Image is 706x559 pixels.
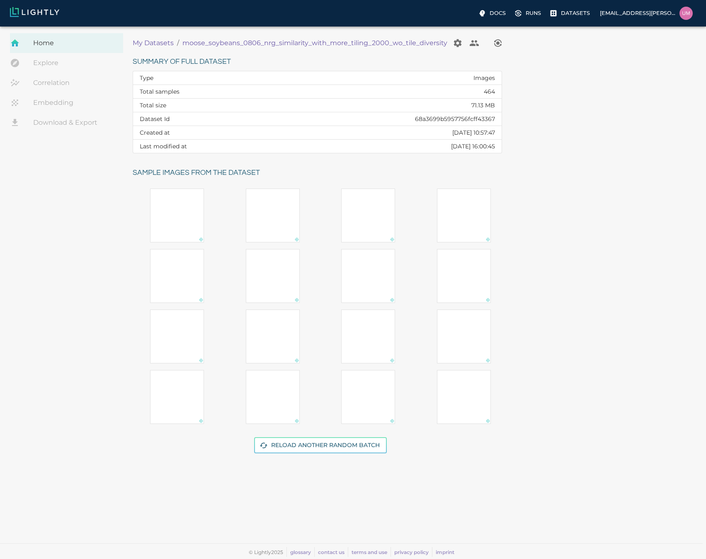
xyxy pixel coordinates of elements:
[679,7,693,20] img: uma.govindarajan@bluerivertech.com
[133,38,174,48] a: My Datasets
[490,35,506,51] button: View worker run detail
[278,140,502,153] td: [DATE] 16:00:45
[490,9,506,17] p: Docs
[254,437,387,453] button: Reload another random batch
[526,9,541,17] p: Runs
[133,167,508,179] h6: Sample images from the dataset
[278,85,502,99] td: 464
[10,33,123,53] a: Home
[133,126,278,140] th: Created at
[394,549,429,555] a: privacy policy
[352,549,387,555] a: terms and use
[33,38,116,48] span: Home
[133,140,278,153] th: Last modified at
[133,56,502,68] h6: Summary of full dataset
[133,99,278,112] th: Total size
[133,71,502,153] table: dataset summary
[10,53,123,73] a: Explore
[10,93,123,113] a: Embedding
[177,38,179,48] li: /
[512,7,544,20] label: Runs
[133,71,278,85] th: Type
[133,112,278,126] th: Dataset Id
[278,112,502,126] td: 68a3699b5957756fcff43367
[436,549,454,555] a: imprint
[10,73,123,93] a: Correlation
[278,99,502,112] td: 71.13 MB
[290,549,311,555] a: glossary
[182,38,447,48] a: moose_soybeans_0806_nrg_similarity_with_more_tiling_2000_wo_tile_diversity
[278,126,502,140] td: [DATE] 10:57:47
[466,35,483,51] button: Collaborate on your dataset
[10,33,123,133] nav: explore, analyze, sample, metadata, embedding, correlations label, download your dataset
[476,7,509,20] label: Docs
[548,7,593,20] label: Datasets
[600,9,676,17] p: [EMAIL_ADDRESS][PERSON_NAME][DOMAIN_NAME]
[278,71,502,85] td: Images
[597,4,696,22] label: [EMAIL_ADDRESS][PERSON_NAME][DOMAIN_NAME]uma.govindarajan@bluerivertech.com
[133,35,490,51] nav: breadcrumb
[449,35,466,51] button: Manage your dataset
[318,549,345,555] a: contact us
[133,85,278,99] th: Total samples
[249,549,283,555] span: © Lightly 2025
[10,113,123,133] a: Download & Export
[561,9,590,17] p: Datasets
[10,7,59,17] img: Lightly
